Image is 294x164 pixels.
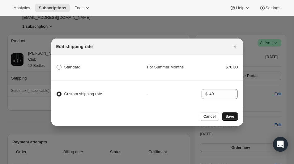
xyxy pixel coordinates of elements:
[64,65,81,69] span: Standard
[75,6,84,10] span: Tools
[266,6,280,10] span: Settings
[231,42,239,51] button: Close
[236,6,244,10] span: Help
[205,92,207,96] span: $
[273,137,288,152] div: Open Intercom Messenger
[226,4,254,12] button: Help
[200,112,219,121] button: Cancel
[56,43,93,50] h2: Edit shipping rate
[225,114,234,119] span: Save
[64,92,102,96] span: Custom shipping rate
[71,4,94,12] button: Tools
[202,64,238,70] div: $70.00
[35,4,70,12] button: Subscriptions
[256,4,284,12] button: Settings
[10,4,34,12] button: Analytics
[203,114,215,119] span: Cancel
[39,6,66,10] span: Subscriptions
[147,91,202,97] div: -
[147,64,202,70] div: For Summer Months
[222,112,238,121] button: Save
[14,6,30,10] span: Analytics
